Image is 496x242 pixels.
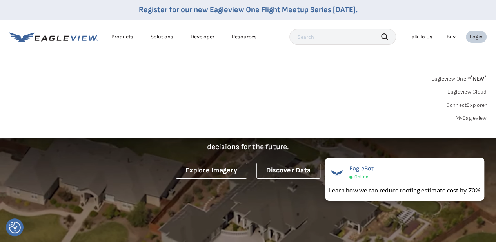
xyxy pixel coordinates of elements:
span: EagleBot [349,165,374,172]
span: Online [354,174,368,180]
input: Search [289,29,396,45]
img: EagleBot [329,165,345,181]
div: Learn how we can reduce roofing estimate cost by 70% [329,185,480,195]
div: Login [470,33,483,40]
button: Consent Preferences [9,222,21,233]
a: Eagleview Cloud [447,88,487,95]
a: ConnectExplorer [446,102,487,109]
div: Products [111,33,133,40]
div: Resources [232,33,257,40]
span: NEW [471,75,487,82]
a: Buy [447,33,456,40]
div: Solutions [151,33,173,40]
a: MyEagleview [455,115,487,122]
div: Talk To Us [409,33,432,40]
a: Discover Data [256,163,320,179]
a: Eagleview One™*NEW* [431,73,487,82]
img: Revisit consent button [9,222,21,233]
a: Register for our new Eagleview One Flight Meetup Series [DATE]. [139,5,358,15]
a: Developer [191,33,214,40]
a: Explore Imagery [176,163,247,179]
